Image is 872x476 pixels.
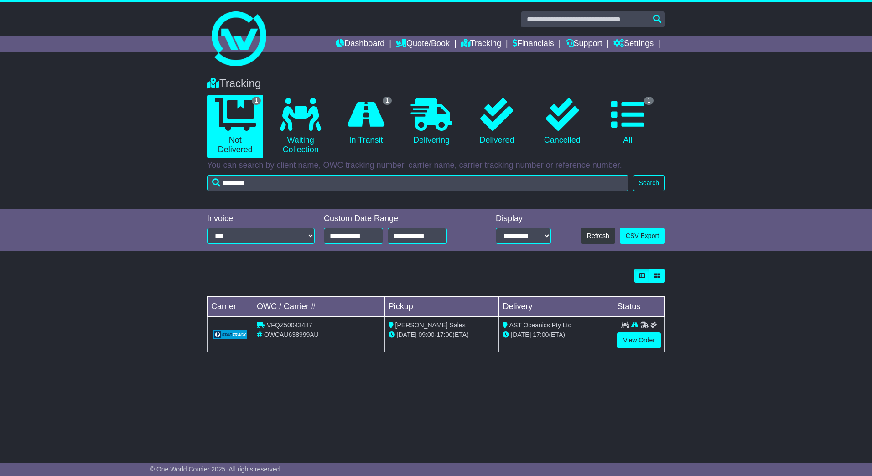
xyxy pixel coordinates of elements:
[213,330,247,339] img: GetCarrierServiceLogo
[534,95,590,149] a: Cancelled
[338,95,394,149] a: 1 In Transit
[207,214,315,224] div: Invoice
[436,331,452,338] span: 17:00
[403,95,459,149] a: Delivering
[264,331,319,338] span: OWCAU638999AU
[389,330,495,340] div: - (ETA)
[419,331,435,338] span: 09:00
[396,36,450,52] a: Quote/Book
[600,95,656,149] a: 1 All
[499,297,613,317] td: Delivery
[513,36,554,52] a: Financials
[581,228,615,244] button: Refresh
[613,36,654,52] a: Settings
[252,97,261,105] span: 1
[207,160,665,171] p: You can search by client name, OWC tracking number, carrier name, carrier tracking number or refe...
[644,97,654,105] span: 1
[208,297,253,317] td: Carrier
[336,36,384,52] a: Dashboard
[633,175,665,191] button: Search
[253,297,385,317] td: OWC / Carrier #
[150,466,282,473] span: © One World Courier 2025. All rights reserved.
[496,214,551,224] div: Display
[202,77,670,90] div: Tracking
[469,95,525,149] a: Delivered
[395,321,466,329] span: [PERSON_NAME] Sales
[461,36,501,52] a: Tracking
[207,95,263,158] a: 1 Not Delivered
[503,330,609,340] div: (ETA)
[620,228,665,244] a: CSV Export
[383,97,392,105] span: 1
[617,332,661,348] a: View Order
[267,321,312,329] span: VFQZ50043487
[566,36,602,52] a: Support
[511,331,531,338] span: [DATE]
[384,297,499,317] td: Pickup
[509,321,572,329] span: AST Oceanics Pty Ltd
[533,331,549,338] span: 17:00
[397,331,417,338] span: [DATE]
[324,214,470,224] div: Custom Date Range
[272,95,328,158] a: Waiting Collection
[613,297,665,317] td: Status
